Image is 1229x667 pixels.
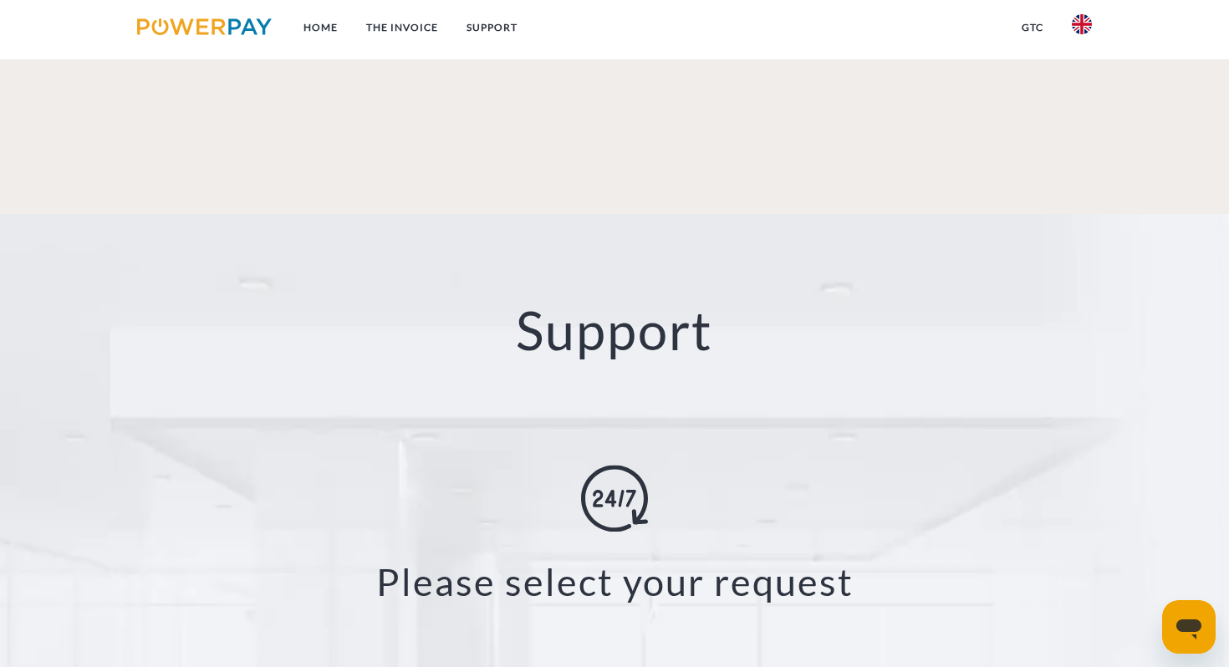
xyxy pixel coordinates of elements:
img: logo-powerpay.svg [137,18,272,35]
a: Home [289,13,352,43]
iframe: Button to launch messaging window [1162,600,1216,654]
a: GTC [1007,13,1058,43]
a: THE INVOICE [352,13,452,43]
h2: Support [62,298,1168,364]
h3: Please select your request [83,559,1147,606]
img: en [1072,14,1092,34]
img: online-shopping.svg [581,466,648,532]
a: Support [452,13,532,43]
